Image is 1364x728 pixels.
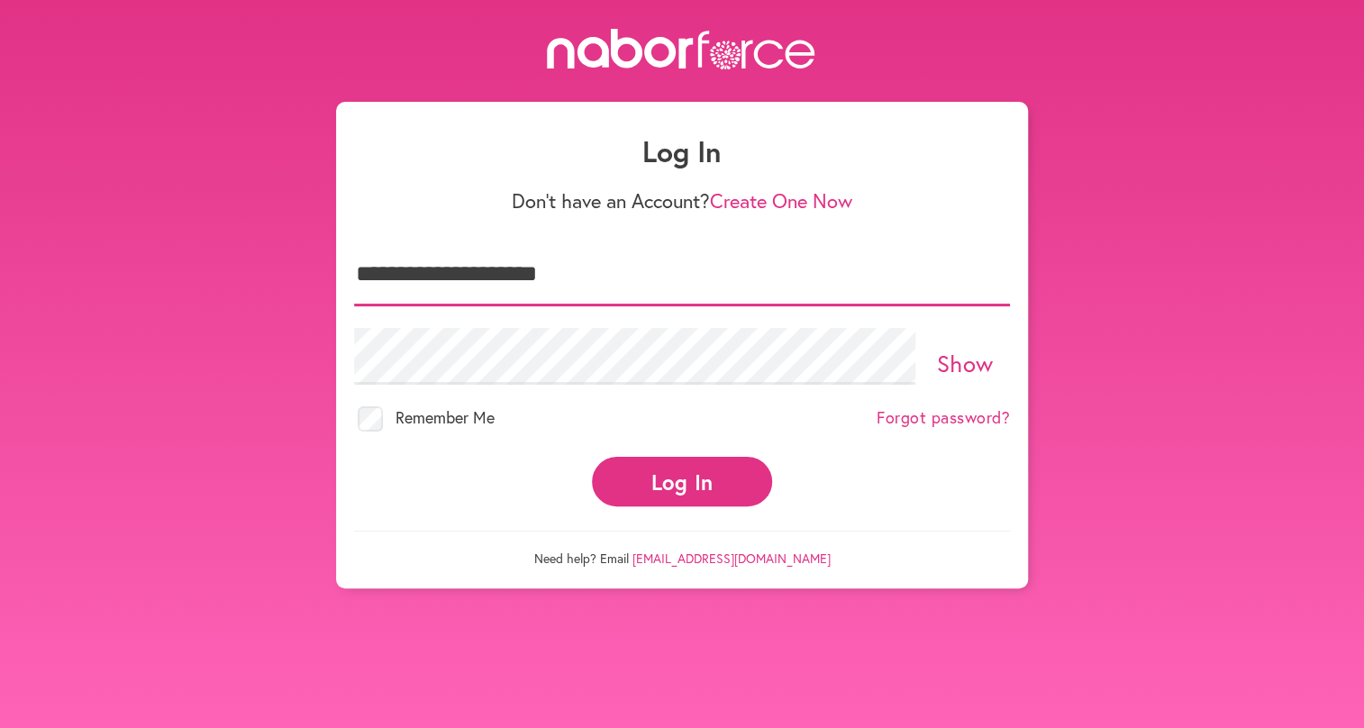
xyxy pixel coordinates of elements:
p: Don't have an Account? [354,189,1010,213]
a: Forgot password? [877,408,1010,428]
a: [EMAIL_ADDRESS][DOMAIN_NAME] [632,550,831,567]
span: Remember Me [396,406,495,428]
h1: Log In [354,134,1010,168]
p: Need help? Email [354,531,1010,567]
a: Show [936,348,993,378]
a: Create One Now [710,187,852,214]
button: Log In [592,457,772,506]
